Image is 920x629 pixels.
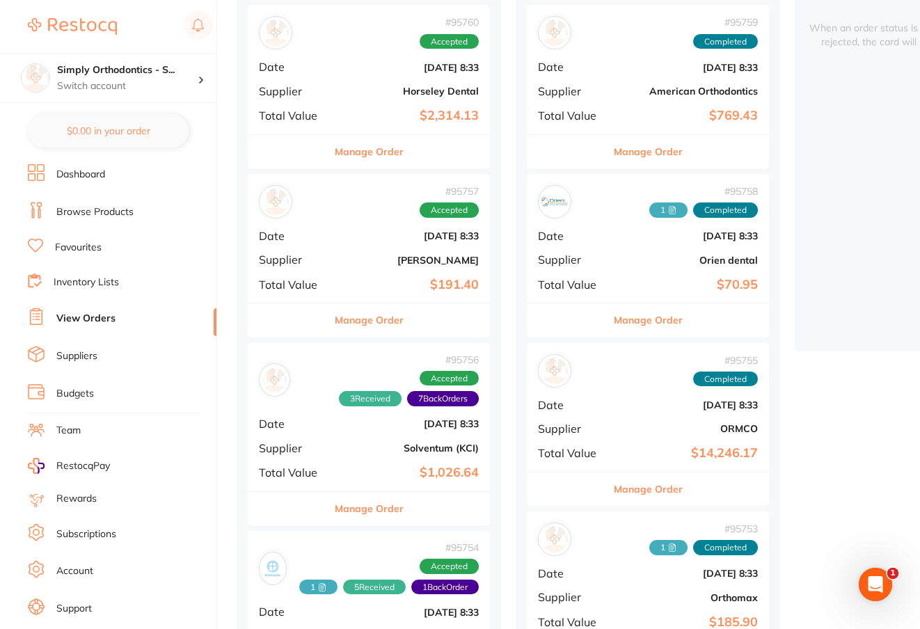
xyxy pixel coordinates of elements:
b: [DATE] 8:33 [340,607,479,618]
span: # 95756 [290,354,479,365]
span: Accepted [420,34,479,49]
a: Budgets [56,387,94,401]
b: American Orthodontics [619,86,758,97]
a: Restocq Logo [28,10,117,42]
button: $0.00 in your order [28,114,189,148]
iframe: Intercom live chat [859,568,892,601]
span: # 95757 [420,186,479,197]
span: Date [259,417,328,430]
b: [DATE] 8:33 [619,399,758,411]
b: $2,314.13 [340,109,479,123]
b: [DATE] 8:33 [340,62,479,73]
span: Supplier [538,253,608,266]
span: Completed [693,34,758,49]
span: # 95760 [420,17,479,28]
b: $191.40 [340,278,479,292]
span: Total Value [259,466,328,479]
span: # 95753 [649,523,758,534]
span: Received [649,540,688,555]
span: Supplier [259,442,328,454]
a: View Orders [56,312,116,326]
a: Suppliers [56,349,97,363]
b: Horseley Dental [340,86,479,97]
a: Account [56,564,93,578]
img: Horseley Dental [262,19,289,46]
span: Accepted [420,202,479,218]
img: American Orthodontics [541,19,568,46]
span: Supplier [538,422,608,435]
div: Henry Schein Halas#95757AcceptedDate[DATE] 8:33Supplier[PERSON_NAME]Total Value$191.40Manage Order [248,174,490,337]
button: Manage Order [335,303,404,337]
span: Received [343,580,406,595]
span: Total Value [538,616,608,628]
div: Horseley Dental#95760AcceptedDate[DATE] 8:33SupplierHorseley DentalTotal Value$2,314.13Manage Order [248,5,490,168]
b: [DATE] 8:33 [619,62,758,73]
span: Received [339,391,402,406]
b: [DATE] 8:33 [340,230,479,241]
a: Support [56,602,92,616]
button: Manage Order [614,303,683,337]
a: Inventory Lists [54,276,119,289]
span: Date [538,230,608,242]
span: Back orders [407,391,479,406]
span: Received [299,580,338,595]
a: Team [56,424,81,438]
span: # 95758 [649,186,758,197]
img: Henry Schein Halas [262,189,289,215]
h4: Simply Orthodontics - Sunbury [57,63,198,77]
a: RestocqPay [28,458,110,474]
span: Date [538,61,608,73]
span: Date [259,605,328,618]
b: ORMCO [619,423,758,434]
img: Restocq Logo [28,18,117,35]
a: Subscriptions [56,527,116,541]
span: # 95755 [693,355,758,366]
b: $1,026.64 [340,465,479,480]
span: Supplier [538,85,608,97]
a: Favourites [55,241,102,255]
span: Date [538,567,608,580]
span: Total Value [538,447,608,459]
a: Browse Products [56,205,134,219]
b: $769.43 [619,109,758,123]
img: Orthomax [541,526,568,552]
b: [DATE] 8:33 [340,418,479,429]
img: Simply Orthodontics - Sunbury [22,64,49,92]
img: Solventum (KCI) [262,368,287,392]
span: Supplier [259,253,328,266]
span: Accepted [420,559,479,574]
span: Completed [693,540,758,555]
span: Back orders [411,580,479,595]
span: Date [259,230,328,242]
span: Supplier [538,591,608,603]
span: Total Value [259,278,328,291]
span: # 95759 [693,17,758,28]
b: Orien dental [619,255,758,266]
img: Orien dental [541,189,568,215]
span: Total Value [259,109,328,122]
button: Manage Order [335,135,404,168]
span: Completed [693,372,758,387]
img: AB Orthodontics [262,558,283,579]
a: Rewards [56,492,97,506]
b: [DATE] 8:33 [619,568,758,579]
button: Manage Order [614,135,683,168]
span: Completed [693,202,758,218]
span: Received [649,202,688,218]
img: ORMCO [541,358,568,384]
b: $70.95 [619,278,758,292]
b: [PERSON_NAME] [340,255,479,266]
div: Solventum (KCI)#957563Received7BackOrdersAcceptedDate[DATE] 8:33SupplierSolventum (KCI)Total Valu... [248,343,490,525]
span: RestocqPay [56,459,110,473]
button: Manage Order [614,472,683,506]
span: 1 [887,568,898,579]
a: Dashboard [56,168,105,182]
span: Accepted [420,371,479,386]
b: [DATE] 8:33 [619,230,758,241]
span: Supplier [259,85,328,97]
span: Total Value [538,278,608,291]
span: Date [538,399,608,411]
b: Orthomax [619,592,758,603]
span: Date [259,61,328,73]
b: Solventum (KCI) [340,443,479,454]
